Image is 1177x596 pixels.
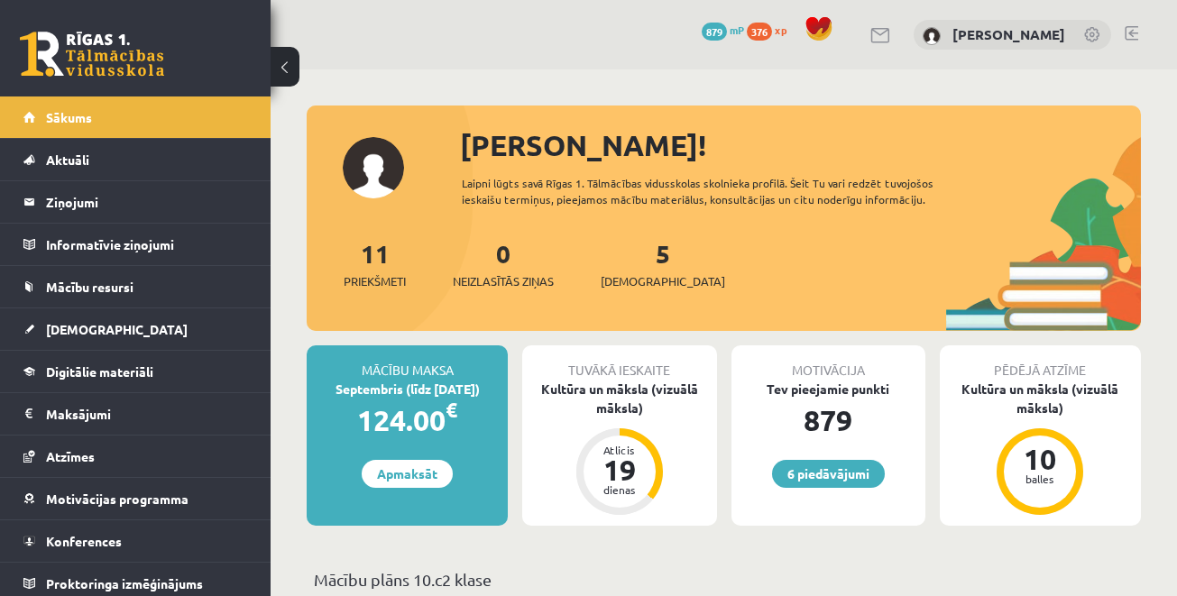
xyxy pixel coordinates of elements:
span: Proktoringa izmēģinājums [46,575,203,591]
span: Atzīmes [46,448,95,464]
div: [PERSON_NAME]! [460,124,1141,167]
span: mP [730,23,744,37]
a: Aktuāli [23,139,248,180]
div: 879 [731,399,925,442]
span: 879 [702,23,727,41]
img: Anna Leibus [923,27,941,45]
span: Priekšmeti [344,272,406,290]
span: € [446,397,457,423]
a: Atzīmes [23,436,248,477]
a: Sākums [23,96,248,138]
div: balles [1013,473,1067,484]
a: [PERSON_NAME] [952,25,1065,43]
a: Maksājumi [23,393,248,435]
span: Konferences [46,533,122,549]
a: Rīgas 1. Tālmācības vidusskola [20,32,164,77]
a: [DEMOGRAPHIC_DATA] [23,308,248,350]
div: Atlicis [593,445,647,455]
div: 19 [593,455,647,484]
a: Konferences [23,520,248,562]
div: Septembris (līdz [DATE]) [307,380,508,399]
div: Kultūra un māksla (vizuālā māksla) [522,380,716,417]
a: Kultūra un māksla (vizuālā māksla) 10 balles [940,380,1141,518]
span: Neizlasītās ziņas [453,272,554,290]
span: Mācību resursi [46,279,133,295]
div: Kultūra un māksla (vizuālā māksla) [940,380,1141,417]
div: 10 [1013,445,1067,473]
span: xp [775,23,786,37]
a: 5[DEMOGRAPHIC_DATA] [601,237,725,290]
a: Digitālie materiāli [23,351,248,392]
span: Digitālie materiāli [46,363,153,380]
a: Informatīvie ziņojumi [23,224,248,265]
div: dienas [593,484,647,495]
div: Motivācija [731,345,925,380]
a: Apmaksāt [362,460,453,488]
a: 0Neizlasītās ziņas [453,237,554,290]
span: Motivācijas programma [46,491,189,507]
a: 6 piedāvājumi [772,460,885,488]
span: [DEMOGRAPHIC_DATA] [601,272,725,290]
a: Kultūra un māksla (vizuālā māksla) Atlicis 19 dienas [522,380,716,518]
div: Pēdējā atzīme [940,345,1141,380]
div: Laipni lūgts savā Rīgas 1. Tālmācības vidusskolas skolnieka profilā. Šeit Tu vari redzēt tuvojošo... [462,175,962,207]
div: Mācību maksa [307,345,508,380]
a: 879 mP [702,23,744,37]
a: Motivācijas programma [23,478,248,519]
p: Mācību plāns 10.c2 klase [314,567,1134,591]
legend: Maksājumi [46,393,248,435]
legend: Ziņojumi [46,181,248,223]
a: Mācību resursi [23,266,248,307]
a: 11Priekšmeti [344,237,406,290]
a: 376 xp [747,23,795,37]
span: Aktuāli [46,151,89,168]
div: Tev pieejamie punkti [731,380,925,399]
div: Tuvākā ieskaite [522,345,716,380]
a: Ziņojumi [23,181,248,223]
div: 124.00 [307,399,508,442]
span: 376 [747,23,772,41]
span: Sākums [46,109,92,125]
span: [DEMOGRAPHIC_DATA] [46,321,188,337]
legend: Informatīvie ziņojumi [46,224,248,265]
